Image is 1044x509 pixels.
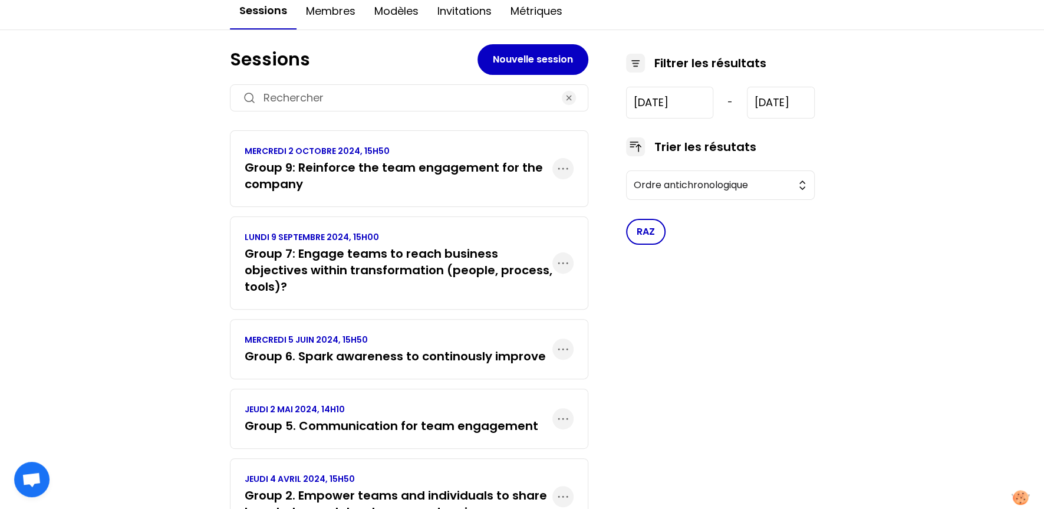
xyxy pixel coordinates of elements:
[245,334,546,346] p: MERCREDI 5 JUIN 2024, 15H50
[626,87,714,119] input: YYYY-M-D
[245,245,552,295] h3: Group 7: Engage teams to reach business objectives within transformation (people, process, tools)?
[264,90,555,106] input: Rechercher
[626,170,815,200] button: Ordre antichronologique
[245,159,552,192] h3: Group 9: Reinforce the team engagement for the company
[245,334,546,364] a: MERCREDI 5 JUIN 2024, 15H50Group 6. Spark awareness to continously improve
[245,348,546,364] h3: Group 6. Spark awareness to continously improve
[230,49,477,70] h1: Sessions
[14,462,50,497] div: Ouvrir le chat
[626,219,666,245] button: RAZ
[245,418,538,434] h3: Group 5. Communication for team engagement
[245,231,552,243] p: LUNDI 9 SEPTEMBRE 2024, 15H00
[727,96,733,110] span: -
[747,87,814,119] input: YYYY-M-D
[477,44,588,75] button: Nouvelle session
[654,139,756,155] h3: Trier les résutats
[245,145,552,157] p: MERCREDI 2 OCTOBRE 2024, 15H50
[654,55,766,71] h3: Filtrer les résultats
[245,473,552,485] p: JEUDI 4 AVRIL 2024, 15H50
[634,178,791,192] span: Ordre antichronologique
[245,403,538,434] a: JEUDI 2 MAI 2024, 14H10Group 5. Communication for team engagement
[245,145,552,192] a: MERCREDI 2 OCTOBRE 2024, 15H50Group 9: Reinforce the team engagement for the company
[245,231,552,295] a: LUNDI 9 SEPTEMBRE 2024, 15H00Group 7: Engage teams to reach business objectives within transforma...
[245,403,538,415] p: JEUDI 2 MAI 2024, 14H10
